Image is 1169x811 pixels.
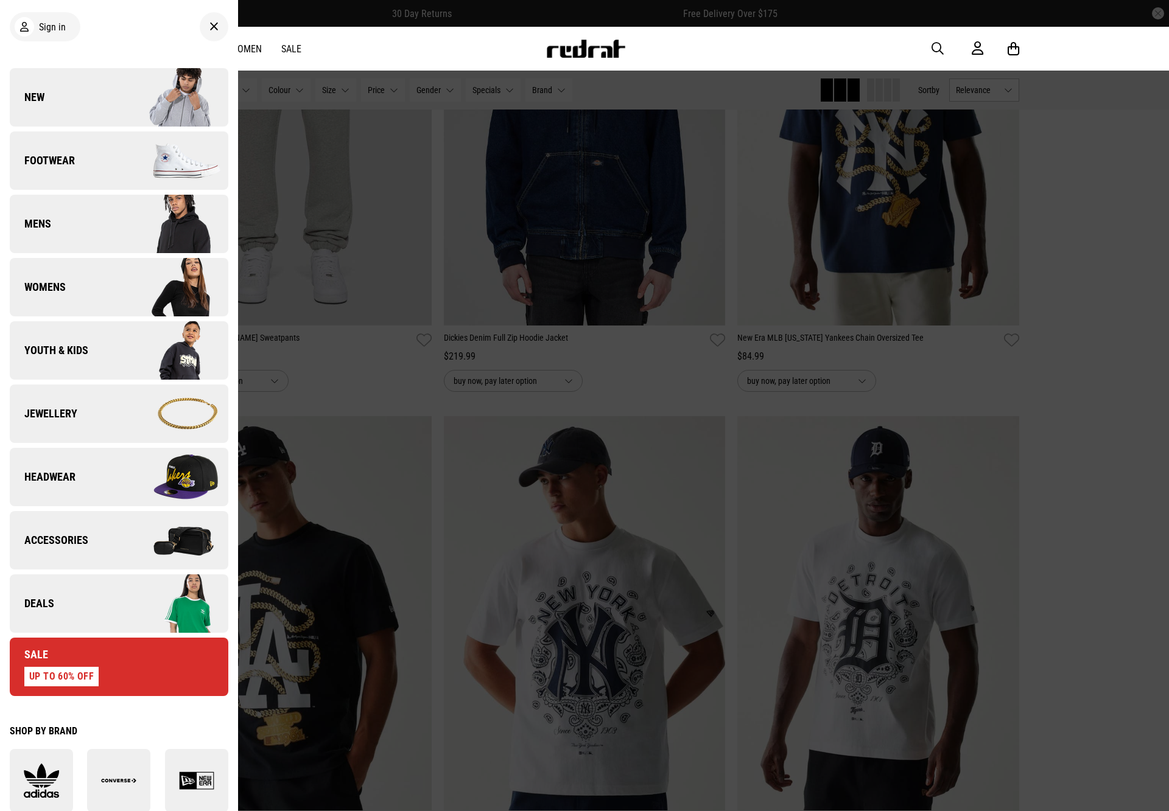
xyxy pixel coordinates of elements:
[24,667,99,686] div: UP TO 60% OFF
[165,763,228,798] img: New Era
[10,321,228,380] a: Youth & Kids Company
[10,153,75,168] span: Footwear
[10,217,51,231] span: Mens
[10,725,228,737] div: Shop by Brand
[10,131,228,190] a: Footwear Company
[10,638,228,696] a: Sale UP TO 60% OFF
[119,193,228,254] img: Company
[281,43,301,55] a: Sale
[10,280,66,294] span: Womens
[119,67,228,128] img: Company
[10,596,54,611] span: Deals
[10,90,44,105] span: New
[119,383,228,444] img: Company
[10,385,228,443] a: Jewellery Company
[119,130,228,191] img: Company
[10,5,46,41] button: Open LiveChat chat widget
[10,470,75,484] span: Headwear
[10,343,88,358] span: Youth & Kids
[119,320,228,381] img: Company
[10,763,73,798] img: adidas
[10,195,228,253] a: Mens Company
[87,763,150,798] img: Converse
[10,448,228,506] a: Headwear Company
[10,258,228,316] a: Womens Company
[10,574,228,633] a: Deals Company
[10,647,48,662] span: Sale
[230,43,262,55] a: Women
[10,511,228,569] a: Accessories Company
[119,257,228,318] img: Company
[119,573,228,634] img: Company
[119,510,228,571] img: Company
[10,68,228,127] a: New Company
[10,406,77,421] span: Jewellery
[39,21,66,33] span: Sign in
[10,533,88,548] span: Accessories
[546,40,626,58] img: Redrat logo
[119,447,228,507] img: Company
